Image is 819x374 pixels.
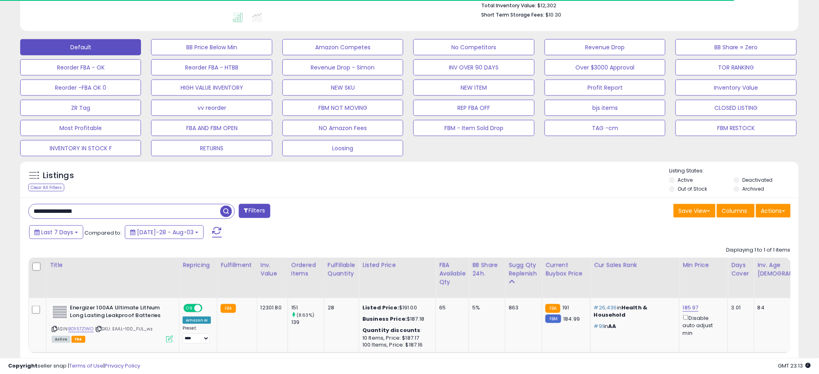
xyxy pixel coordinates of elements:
[151,59,272,76] button: Reorder FBA - HTBB
[472,261,502,278] div: BB Share 24h.
[756,204,791,218] button: Actions
[362,315,430,323] div: $187.18
[562,304,569,311] span: 191
[95,326,153,332] span: | SKU: EAAL-100_FUL_wz
[717,204,755,218] button: Columns
[722,207,747,215] span: Columns
[731,261,751,278] div: Days Cover
[545,120,665,136] button: TAG -cm
[137,228,194,236] span: [DATE]-28 - Aug-03
[125,225,204,239] button: [DATE]-28 - Aug-03
[439,261,465,286] div: FBA Available Qty
[328,261,356,278] div: Fulfillable Quantity
[683,304,699,312] a: 185.97
[545,304,560,313] small: FBA
[670,167,799,175] p: Listing States:
[674,204,716,218] button: Save View
[594,261,676,269] div: Cur Sales Rank
[481,2,536,9] b: Total Inventory Value:
[509,304,536,311] div: 863
[481,11,544,18] b: Short Term Storage Fees:
[594,304,648,319] span: Health & Household
[69,362,103,370] a: Terms of Use
[221,261,253,269] div: Fulfillment
[472,304,499,311] div: 5%
[413,100,534,116] button: REP FBA OFF
[683,313,722,337] div: Disable auto adjust min
[594,323,673,330] p: in
[683,261,724,269] div: Min Price
[545,315,561,323] small: FBM
[594,304,617,311] span: #26,436
[545,11,561,19] span: $10.30
[52,336,70,343] span: All listings currently available for purchase on Amazon
[183,326,211,344] div: Preset:
[413,39,534,55] button: No Competitors
[151,140,272,156] button: RETURNS
[726,246,791,254] div: Displaying 1 to 1 of 1 items
[362,327,430,334] div: :
[183,317,211,324] div: Amazon AI
[545,80,665,96] button: Profit Report
[20,100,141,116] button: ZR Tag
[297,312,314,318] small: (8.63%)
[68,326,94,332] a: B01I5TZ1WO
[291,261,321,278] div: Ordered Items
[545,100,665,116] button: bjs items
[184,305,194,312] span: ON
[439,304,463,311] div: 65
[282,140,403,156] button: Loosing
[282,39,403,55] button: Amazon Competes
[84,229,122,237] span: Compared to:
[742,176,773,183] label: Deactivated
[151,80,272,96] button: HIGH VALUE INVENTORY
[291,304,324,311] div: 151
[676,59,796,76] button: TOR RANKING
[50,261,176,269] div: Title
[362,304,430,311] div: $191.00
[43,170,74,181] h5: Listings
[742,185,764,192] label: Archived
[362,315,407,323] b: Business Price:
[362,342,430,349] div: 100 Items, Price: $187.16
[676,120,796,136] button: FBM RESTOCK
[362,304,399,311] b: Listed Price:
[261,261,284,278] div: Inv. value
[545,261,587,278] div: Current Buybox Price
[291,319,324,326] div: 139
[239,204,270,218] button: Filters
[676,100,796,116] button: CLOSED LISTING
[545,39,665,55] button: Revenue Drop
[8,362,38,370] strong: Copyright
[676,39,796,55] button: BB Share = Zero
[594,304,673,319] p: in
[362,326,421,334] b: Quantity discounts
[183,261,214,269] div: Repricing
[52,304,68,320] img: 61aIsr1mqzL._SL40_.jpg
[563,315,580,323] span: 184.99
[608,322,617,330] span: AA
[413,80,534,96] button: NEW ITEM
[41,228,73,236] span: Last 7 Days
[413,59,534,76] button: INV OVER 90 DAYS
[282,120,403,136] button: NO Amazon Fees
[413,120,534,136] button: FBM - Item Sold Drop
[676,80,796,96] button: Inventory Value
[20,80,141,96] button: Reorder -FBA OK 0
[70,304,168,321] b: Energizer 100AA Ultimate Lithium Long Lasting Leakproof Batteries
[282,80,403,96] button: NEW SKU
[545,59,665,76] button: Over $3000 Approval
[151,120,272,136] button: FBA AND FBM OPEN
[362,261,432,269] div: Listed Price
[678,185,707,192] label: Out of Stock
[20,59,141,76] button: Reorder FBA - OK
[52,304,173,342] div: ASIN:
[594,322,604,330] span: #91
[8,362,140,370] div: seller snap | |
[151,39,272,55] button: BB Price Below Min
[678,176,693,183] label: Active
[282,100,403,116] button: FBM NOT MOVING
[282,59,403,76] button: Revenue Drop - Simon
[731,304,748,311] div: 3.01
[328,304,353,311] div: 28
